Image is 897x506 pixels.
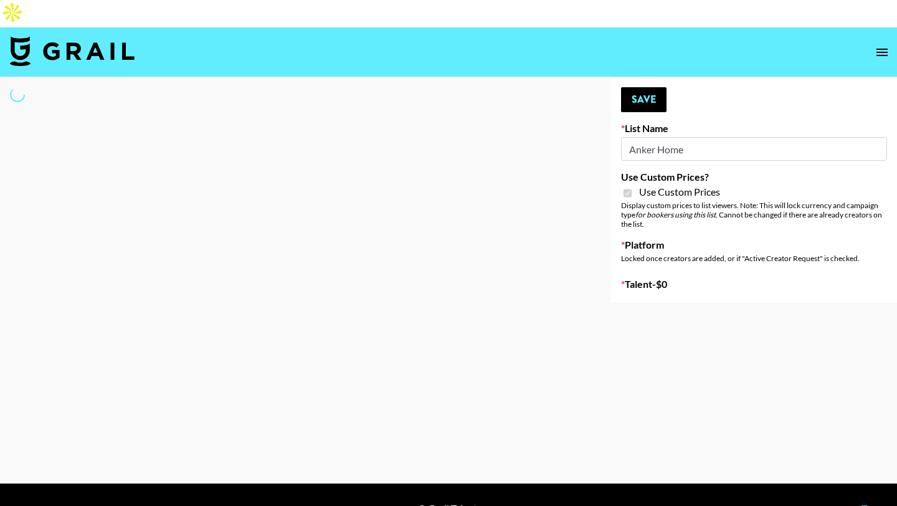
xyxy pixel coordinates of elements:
[621,239,887,251] label: Platform
[10,36,135,66] img: Grail Talent
[621,171,887,183] label: Use Custom Prices?
[639,186,720,198] span: Use Custom Prices
[621,87,667,112] button: Save
[621,254,887,263] div: Locked once creators are added, or if "Active Creator Request" is checked.
[621,278,887,290] label: Talent - $ 0
[621,122,887,135] label: List Name
[635,210,716,219] em: for bookers using this list
[870,40,895,65] button: open drawer
[621,201,887,229] div: Display custom prices to list viewers. Note: This will lock currency and campaign type . Cannot b...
